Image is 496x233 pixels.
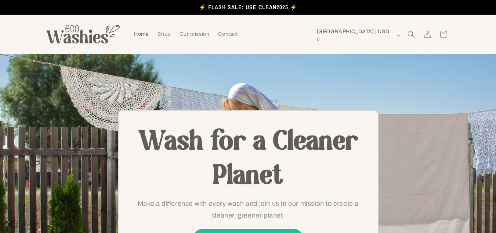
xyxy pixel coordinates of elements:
span: Contact [218,31,238,38]
span: Shop [158,31,170,38]
summary: Search [403,26,419,42]
span: Our mission [180,31,210,38]
button: [GEOGRAPHIC_DATA] | USD $ [312,28,403,42]
span: [GEOGRAPHIC_DATA] | USD $ [317,28,393,43]
span: ⚡️ FLASH SALE: USE CLEAN2025 ⚡️ [199,3,297,11]
a: Shop [153,27,175,42]
p: Make a difference with every wash and join us in our mission to create a cleaner, greener planet. [131,198,365,222]
a: Eco Washies [43,22,122,46]
a: Our mission [175,27,214,42]
img: Eco Washies [46,25,120,43]
span: Home [134,31,149,38]
a: Contact [214,27,242,42]
h2: Wash for a Cleaner Planet [131,126,365,194]
a: Home [130,27,153,42]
